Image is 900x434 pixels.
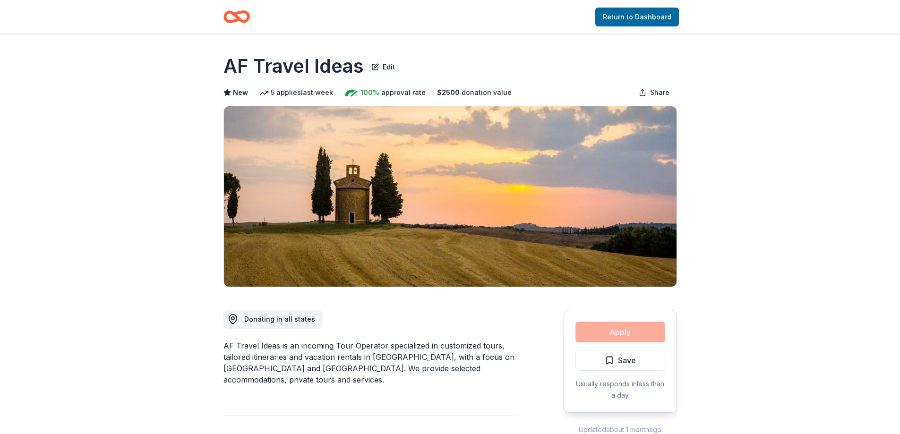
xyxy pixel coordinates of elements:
div: Usually responds in less than a day [575,378,665,401]
button: Save [575,350,665,371]
span: New [233,87,248,98]
a: Return to Dashboard [595,8,679,26]
span: Donating in all states [244,315,315,323]
span: approval rate [381,87,426,98]
h1: AF Travel Ideas [223,53,364,79]
a: Home [223,6,250,28]
div: 5 applies last week [259,87,333,98]
button: Share [631,83,677,102]
span: $ 2500 [437,87,460,98]
span: Share [650,87,669,98]
div: AF Travel Ideas is an incoming Tour Operator specialized in customized tours, tailored itinerarie... [223,340,518,385]
img: Image for AF Travel Ideas [224,106,677,287]
span: donation value [462,87,512,98]
span: 100% [360,87,379,98]
span: Save [618,354,636,366]
button: Edit [371,60,395,73]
